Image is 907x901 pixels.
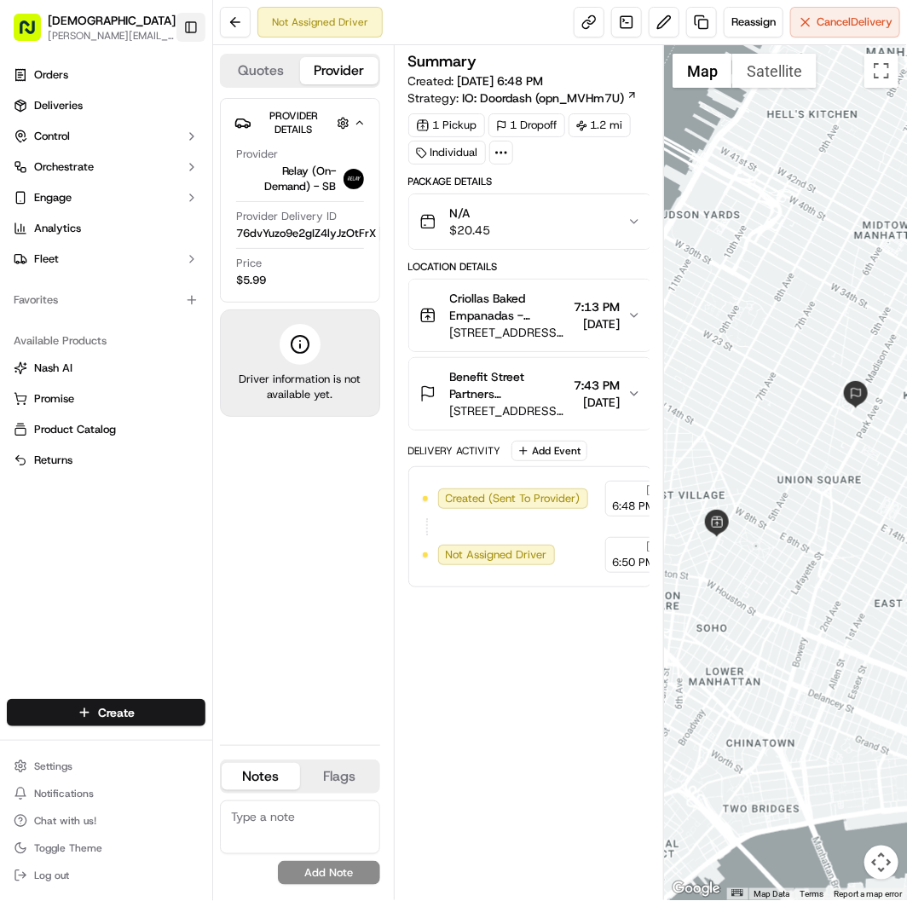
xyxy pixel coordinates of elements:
button: Keyboard shortcuts [731,889,743,897]
span: Relay (On-Demand) - SB [236,164,337,194]
span: [DATE] [575,394,621,411]
button: Show street map [673,54,732,88]
button: Criollas Baked Empanadas - [GEOGRAPHIC_DATA] [GEOGRAPHIC_DATA][PERSON_NAME][STREET_ADDRESS][US_ST... [409,280,651,351]
span: Orchestrate [34,159,94,175]
button: Provider [300,57,378,84]
p: Welcome 👋 [17,68,310,95]
div: 1 Dropoff [488,113,565,137]
span: 6:48 PM EDT [613,499,679,514]
div: Package Details [408,175,652,188]
button: Map Data [754,888,789,900]
a: Powered byPylon [120,288,206,302]
button: Orchestrate [7,153,205,181]
a: 📗Knowledge Base [10,240,137,271]
div: Favorites [7,286,205,314]
span: N/A [450,205,491,222]
button: Promise [7,385,205,413]
img: 1736555255976-a54dd68f-1ca7-489b-9aae-adbdc363a1c4 [17,163,48,193]
a: Product Catalog [14,422,199,437]
span: Benefit Street Partners [PERSON_NAME] [450,368,568,402]
a: Deliveries [7,92,205,119]
a: Returns [14,453,199,468]
a: 💻API Documentation [137,240,280,271]
span: 7:13 PM [575,298,621,315]
span: Chat with us! [34,814,96,828]
span: Reassign [731,14,776,30]
span: $5.99 [236,273,266,288]
button: Fleet [7,245,205,273]
div: 📗 [17,249,31,263]
a: Open this area in Google Maps (opens a new window) [668,878,725,900]
a: Terms (opens in new tab) [800,889,823,898]
span: Pylon [170,289,206,302]
span: Toggle Theme [34,841,102,855]
button: Provider Details [234,106,366,140]
span: Analytics [34,221,81,236]
span: [DATE] [647,540,679,553]
button: Settings [7,754,205,778]
span: [STREET_ADDRESS][US_STATE] [450,324,568,341]
span: 7:43 PM [575,377,621,394]
button: [DEMOGRAPHIC_DATA][PERSON_NAME][EMAIL_ADDRESS][DOMAIN_NAME] [7,7,176,48]
button: Map camera controls [864,846,898,880]
span: Fleet [34,251,59,267]
img: Nash [17,17,51,51]
img: relay_logo_black.png [344,169,364,189]
span: Engage [34,190,72,205]
span: Provider [236,147,278,162]
span: Cancel Delivery [817,14,893,30]
a: Promise [14,391,199,407]
div: Strategy: [408,90,638,107]
div: Delivery Activity [408,444,501,458]
button: Product Catalog [7,416,205,443]
a: IO: Doordash (opn_MVHm7U) [463,90,638,107]
div: Available Products [7,327,205,355]
span: Notifications [34,787,94,800]
button: Quotes [222,57,300,84]
span: Nash AI [34,361,72,376]
button: Show satellite imagery [732,54,817,88]
button: Log out [7,863,205,887]
button: Engage [7,184,205,211]
span: API Documentation [161,247,274,264]
span: Create [98,704,135,721]
button: CancelDelivery [790,7,900,38]
span: Promise [34,391,74,407]
span: Provider Delivery ID [236,209,337,224]
span: Control [34,129,70,144]
span: Orders [34,67,68,83]
button: 76dvYuzo9e2gIZ4lyJzOtFrX [236,226,396,241]
button: N/A$20.45 [409,194,651,249]
button: Add Event [511,441,587,461]
button: Toggle fullscreen view [864,54,898,88]
button: Toggle Theme [7,836,205,860]
button: Flags [300,763,378,790]
span: Criollas Baked Empanadas - [GEOGRAPHIC_DATA] [GEOGRAPHIC_DATA][PERSON_NAME] [450,290,568,324]
span: Deliveries [34,98,83,113]
a: Analytics [7,215,205,242]
div: 1 Pickup [408,113,485,137]
button: [PERSON_NAME][EMAIL_ADDRESS][DOMAIN_NAME] [48,29,176,43]
span: Price [236,256,262,271]
span: Not Assigned Driver [446,547,547,563]
div: Location Details [408,260,652,274]
h3: Summary [408,54,477,69]
span: [STREET_ADDRESS][US_STATE] [450,402,568,419]
button: Benefit Street Partners [PERSON_NAME][STREET_ADDRESS][US_STATE]7:43 PM[DATE] [409,358,651,430]
span: Knowledge Base [34,247,130,264]
span: Settings [34,759,72,773]
button: Returns [7,447,205,474]
div: 1.2 mi [569,113,631,137]
button: Start new chat [290,168,310,188]
span: Returns [34,453,72,468]
div: Start new chat [58,163,280,180]
input: Got a question? Start typing here... [44,110,307,128]
div: 💻 [144,249,158,263]
button: [DEMOGRAPHIC_DATA] [48,12,176,29]
span: IO: Doordash (opn_MVHm7U) [463,90,625,107]
span: [DATE] [575,315,621,332]
span: Driver information is not available yet. [234,372,366,402]
div: Individual [408,141,486,165]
